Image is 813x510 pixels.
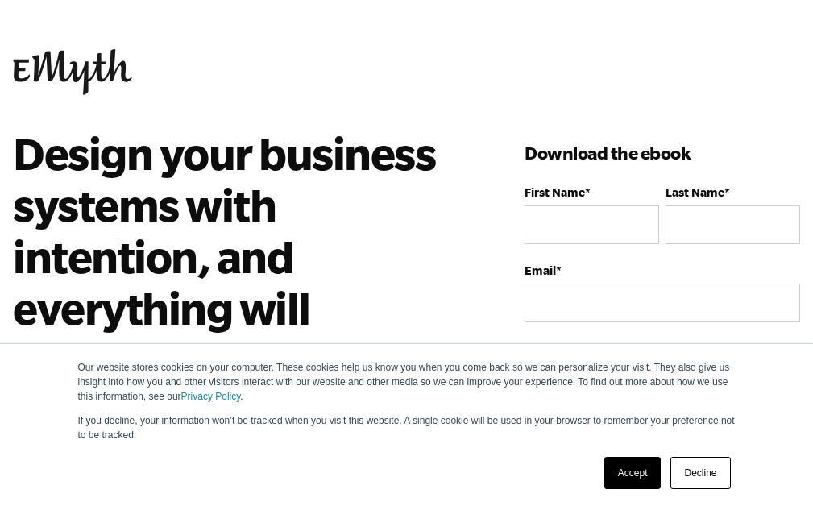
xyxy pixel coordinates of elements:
p: Our website stores cookies on your computer. These cookies help us know you when you come back so... [78,360,736,404]
a: Decline [670,457,730,489]
a: Privacy Policy [181,391,241,402]
a: Accept [604,457,662,489]
span: First Name [525,185,585,199]
p: If you decline, your information won’t be tracked when you visit this website. A single cookie wi... [78,413,736,442]
span: Email [525,263,556,277]
h2: Design your business systems with intention, and everything will change. [13,127,476,385]
h3: Download the ebook [525,140,800,166]
span: Company name [525,342,612,355]
img: EMyth [13,49,132,95]
span: Last Name [666,185,724,199]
